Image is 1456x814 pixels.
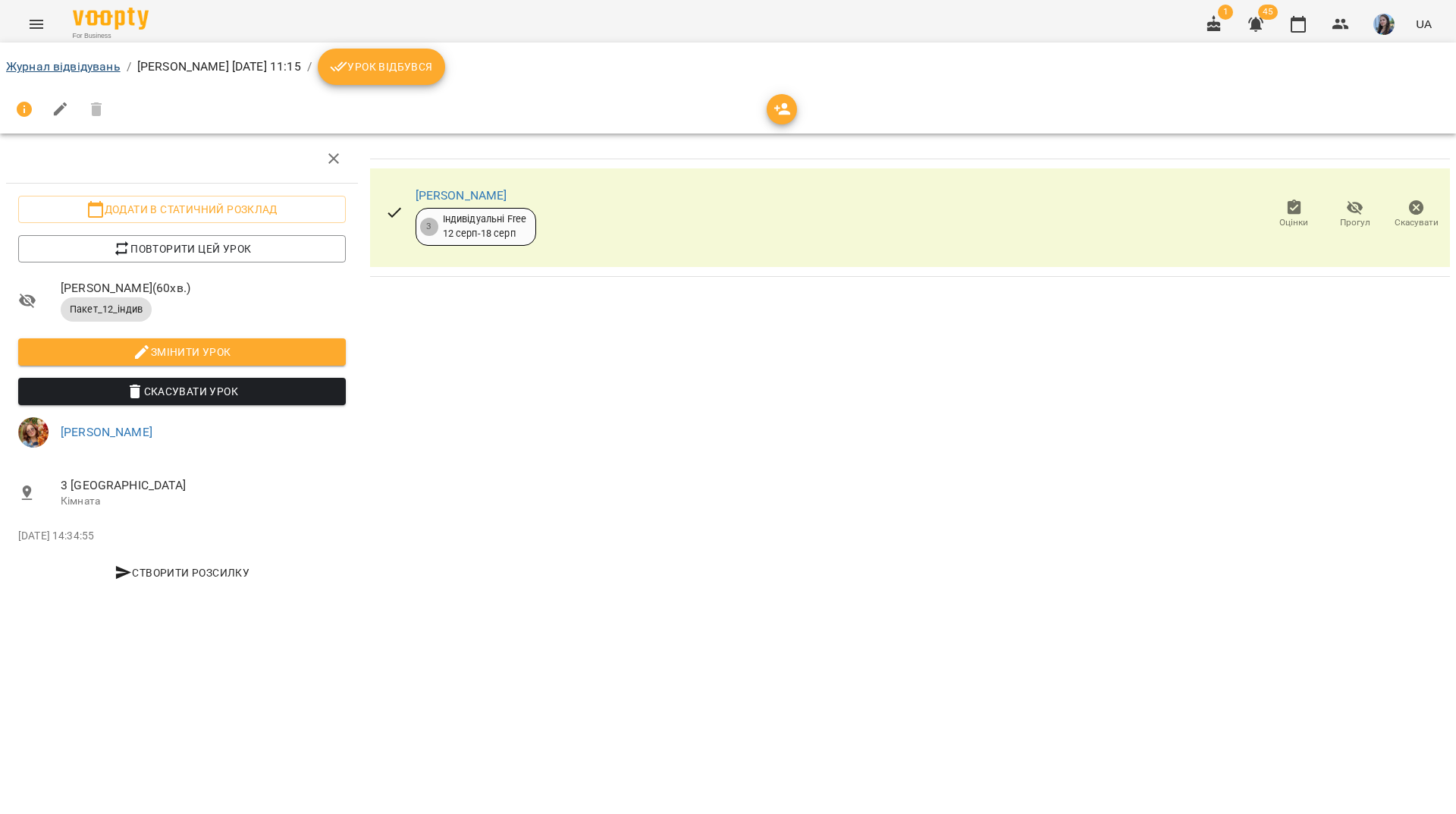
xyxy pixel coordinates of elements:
span: [PERSON_NAME] ( 60 хв. ) [61,279,346,297]
button: Оцінки [1263,193,1325,236]
span: Змінити урок [30,343,334,361]
span: Пакет_12_індив [61,303,152,316]
p: [PERSON_NAME] [DATE] 11:15 [137,58,301,76]
span: UA [1416,16,1432,32]
span: Створити розсилку [24,564,340,582]
button: UA [1410,10,1438,38]
li: / [127,58,131,76]
span: Урок відбувся [330,58,433,76]
img: Voopty Logo [73,8,149,30]
span: 1 [1218,5,1233,20]
button: Повторити цей урок [18,235,346,262]
button: Створити розсилку [18,559,346,586]
button: Додати в статичний розклад [18,196,346,223]
span: Скасувати [1395,216,1439,229]
span: Додати в статичний розклад [30,200,334,218]
a: Журнал відвідувань [6,59,121,74]
a: [PERSON_NAME] [61,425,152,439]
nav: breadcrumb [6,49,1450,85]
button: Menu [18,6,55,42]
button: Скасувати Урок [18,378,346,405]
button: Прогул [1325,193,1386,236]
span: Прогул [1340,216,1370,229]
button: Урок відбувся [318,49,445,85]
a: [PERSON_NAME] [416,188,507,203]
div: 3 [420,218,438,236]
div: Індивідуальні Free 12 серп - 18 серп [443,212,527,240]
img: b6e1badff8a581c3b3d1def27785cccf.jpg [1373,14,1395,35]
p: [DATE] 14:34:55 [18,529,346,544]
span: Повторити цей урок [30,240,334,258]
li: / [307,58,312,76]
button: Змінити урок [18,338,346,366]
span: For Business [73,31,149,41]
span: Скасувати Урок [30,382,334,401]
span: 45 [1258,5,1278,20]
span: Оцінки [1279,216,1308,229]
img: 5f5fb25a74b6d8f1fdd4b878c8acc079.jpg [18,417,49,448]
p: Кімната [61,494,346,509]
span: 3 [GEOGRAPHIC_DATA] [61,476,346,495]
button: Скасувати [1385,193,1447,236]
